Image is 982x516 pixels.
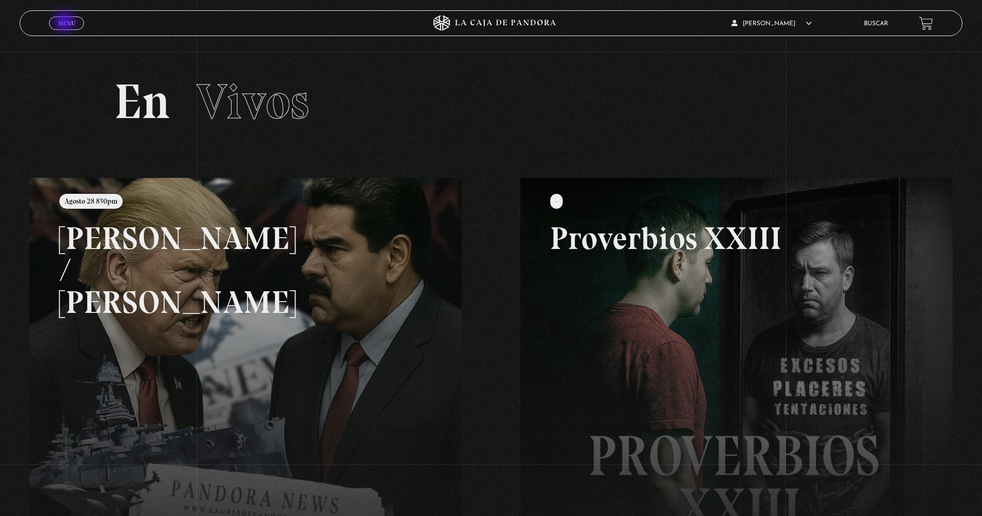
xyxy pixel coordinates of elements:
span: Menu [58,20,75,26]
a: Buscar [864,21,888,27]
h2: En [114,77,868,126]
span: Cerrar [55,29,79,36]
span: Vivos [197,72,309,131]
a: View your shopping cart [919,16,933,30]
span: [PERSON_NAME] [731,21,812,27]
